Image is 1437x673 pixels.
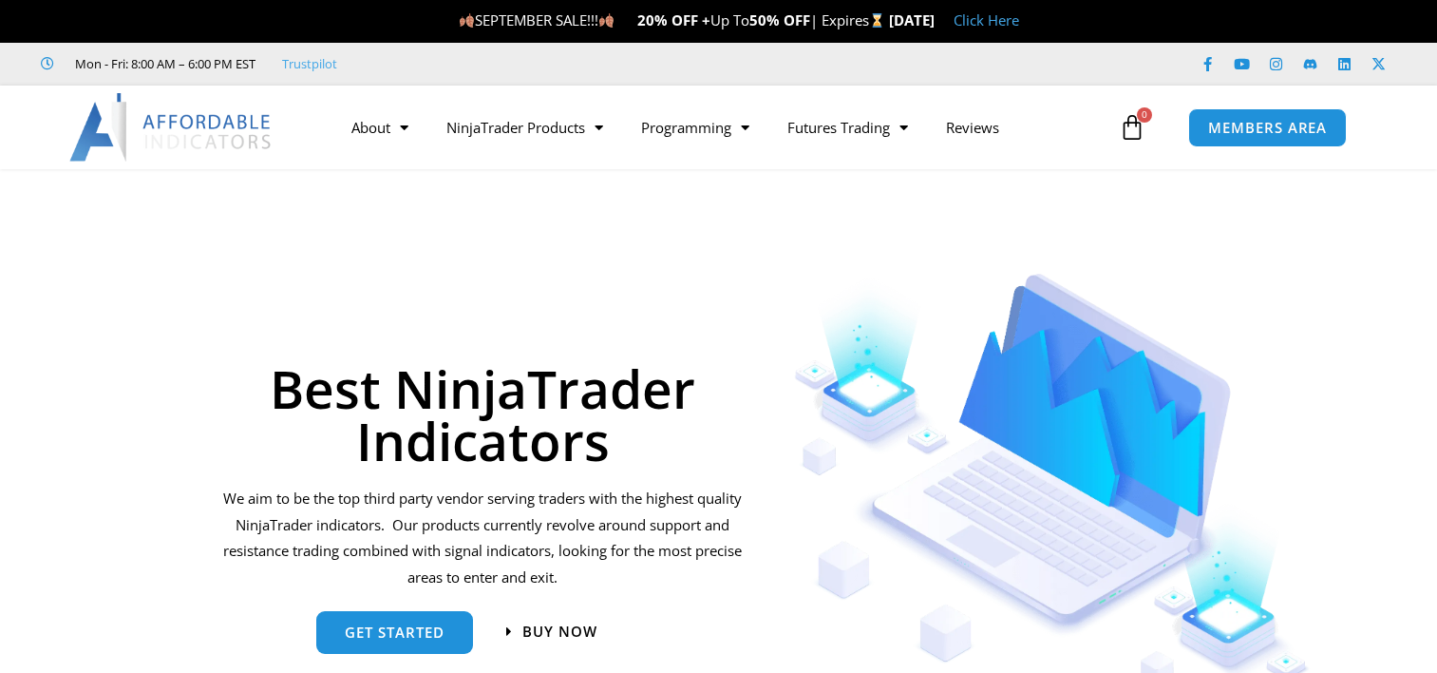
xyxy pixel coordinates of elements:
p: We aim to be the top third party vendor serving traders with the highest quality NinjaTrader indi... [220,486,746,591]
a: 0 [1090,100,1174,155]
span: Mon - Fri: 8:00 AM – 6:00 PM EST [70,52,255,75]
a: Futures Trading [768,106,927,149]
img: 🍂 [460,13,474,28]
span: MEMBERS AREA [1208,121,1327,135]
img: 🍂 [599,13,614,28]
strong: 20% OFF + [637,10,710,29]
nav: Menu [332,106,1114,149]
img: LogoAI | Affordable Indicators – NinjaTrader [69,93,274,162]
h1: Best NinjaTrader Indicators [220,362,746,467]
a: Trustpilot [282,52,337,75]
a: About [332,106,427,149]
a: Click Here [954,10,1019,29]
span: Buy now [522,625,597,639]
img: ⌛ [870,13,884,28]
a: Programming [622,106,768,149]
span: get started [345,625,444,640]
a: Reviews [927,106,1018,149]
a: get started [316,611,473,654]
span: 0 [1137,107,1152,123]
a: MEMBERS AREA [1188,108,1347,147]
strong: 50% OFF [749,10,810,29]
a: NinjaTrader Products [427,106,622,149]
a: Buy now [506,625,597,639]
strong: [DATE] [889,10,935,29]
span: SEPTEMBER SALE!!! Up To | Expires [459,10,889,29]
